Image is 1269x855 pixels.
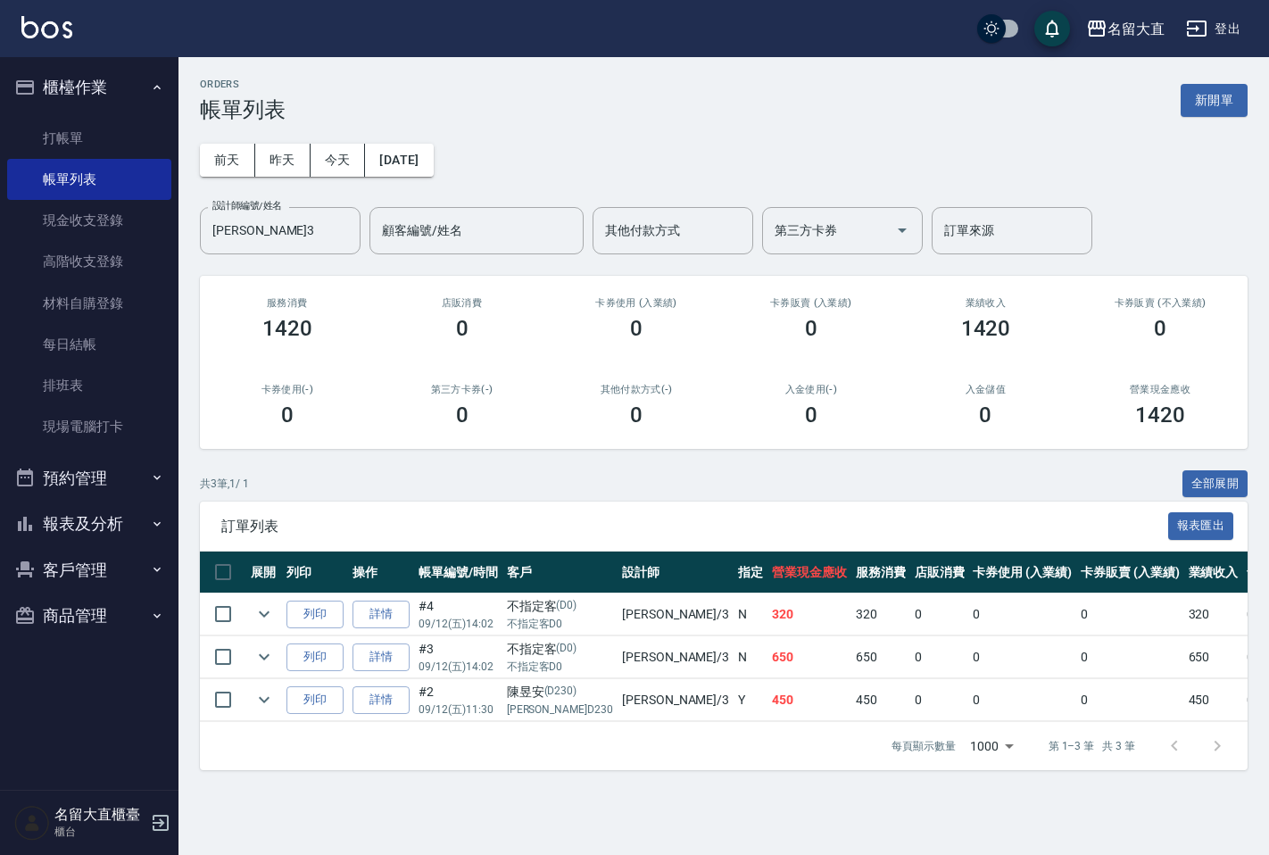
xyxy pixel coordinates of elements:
[414,552,502,594] th: 帳單編號/時間
[262,316,312,341] h3: 1420
[734,552,767,594] th: 指定
[7,501,171,547] button: 報表及分析
[630,403,643,427] h3: 0
[1094,384,1226,395] h2: 營業現金應收
[1184,679,1243,721] td: 450
[352,643,410,671] a: 詳情
[767,552,851,594] th: 營業現金應收
[920,384,1052,395] h2: 入金儲值
[1181,91,1248,108] a: 新開單
[396,384,528,395] h2: 第三方卡券(-)
[767,594,851,635] td: 320
[963,722,1020,770] div: 1000
[507,683,613,701] div: 陳昱安
[544,683,577,701] p: (D230)
[348,552,414,594] th: 操作
[7,241,171,282] a: 高階收支登錄
[200,79,286,90] h2: ORDERS
[618,636,734,678] td: [PERSON_NAME] /3
[618,552,734,594] th: 設計師
[968,594,1076,635] td: 0
[1049,738,1135,754] p: 第 1–3 筆 共 3 筆
[968,636,1076,678] td: 0
[221,297,353,309] h3: 服務消費
[570,384,702,395] h2: 其他付款方式(-)
[892,738,956,754] p: 每頁顯示數量
[200,476,249,492] p: 共 3 筆, 1 / 1
[910,636,969,678] td: 0
[54,824,145,840] p: 櫃台
[7,283,171,324] a: 材料自購登錄
[1181,84,1248,117] button: 新開單
[1168,512,1234,540] button: 報表匯出
[200,97,286,122] h3: 帳單列表
[851,679,910,721] td: 450
[968,679,1076,721] td: 0
[1094,297,1226,309] h2: 卡券販賣 (不入業績)
[1079,11,1172,47] button: 名留大直
[630,316,643,341] h3: 0
[507,616,613,632] p: 不指定客D0
[851,636,910,678] td: 650
[1034,11,1070,46] button: save
[1135,403,1185,427] h3: 1420
[396,297,528,309] h2: 店販消費
[851,594,910,635] td: 320
[910,679,969,721] td: 0
[251,686,278,713] button: expand row
[502,552,618,594] th: 客戶
[419,616,498,632] p: 09/12 (五) 14:02
[767,679,851,721] td: 450
[507,640,613,659] div: 不指定客
[282,552,348,594] th: 列印
[7,593,171,639] button: 商品管理
[14,805,50,841] img: Person
[1107,18,1165,40] div: 名留大直
[1076,594,1184,635] td: 0
[7,406,171,447] a: 現場電腦打卡
[7,455,171,502] button: 預約管理
[1184,552,1243,594] th: 業績收入
[251,601,278,627] button: expand row
[414,636,502,678] td: #3
[200,144,255,177] button: 前天
[745,384,877,395] h2: 入金使用(-)
[255,144,311,177] button: 昨天
[414,679,502,721] td: #2
[21,16,72,38] img: Logo
[7,547,171,594] button: 客戶管理
[910,552,969,594] th: 店販消費
[507,597,613,616] div: 不指定客
[805,403,817,427] h3: 0
[556,640,576,659] p: (D0)
[456,403,469,427] h3: 0
[7,118,171,159] a: 打帳單
[1184,636,1243,678] td: 650
[212,199,282,212] label: 設計師編號/姓名
[414,594,502,635] td: #4
[745,297,877,309] h2: 卡券販賣 (入業績)
[556,597,576,616] p: (D0)
[1179,12,1248,46] button: 登出
[419,659,498,675] p: 09/12 (五) 14:02
[570,297,702,309] h2: 卡券使用 (入業績)
[1076,552,1184,594] th: 卡券販賣 (入業績)
[221,384,353,395] h2: 卡券使用(-)
[1168,517,1234,534] a: 報表匯出
[1076,679,1184,721] td: 0
[618,679,734,721] td: [PERSON_NAME] /3
[286,686,344,714] button: 列印
[1182,470,1248,498] button: 全部展開
[1184,594,1243,635] td: 320
[968,552,1076,594] th: 卡券使用 (入業績)
[7,324,171,365] a: 每日結帳
[734,679,767,721] td: Y
[352,601,410,628] a: 詳情
[734,636,767,678] td: N
[311,144,366,177] button: 今天
[979,403,991,427] h3: 0
[888,216,916,245] button: Open
[7,200,171,241] a: 現金收支登錄
[281,403,294,427] h3: 0
[456,316,469,341] h3: 0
